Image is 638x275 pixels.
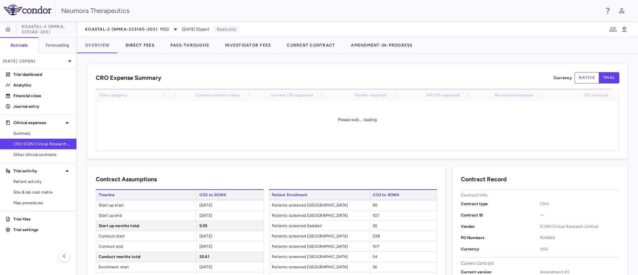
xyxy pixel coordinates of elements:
span: 107 [372,244,379,249]
span: Conduct months total [96,252,196,262]
p: Current version [461,269,540,275]
span: [DATE] [199,234,212,238]
h6: CRO Expense Summary [96,73,161,82]
span: Patient activity [13,179,71,185]
p: Analytics [13,82,71,88]
h6: Contract Record [461,175,507,184]
span: MDD [160,26,169,32]
span: Start up end [96,210,196,220]
button: Current Contract [279,37,343,53]
p: Journal entry [13,103,71,109]
span: Patients screened [GEOGRAPHIC_DATA] [269,231,370,241]
p: Vendor [461,223,540,229]
span: KOASTAL-3 (NMRA-335140-303) [85,27,158,32]
span: Patients screened [GEOGRAPHIC_DATA] [269,252,370,262]
span: [DATE] [199,265,212,269]
span: Start up start [96,200,196,210]
span: CO3 to SOW4 [196,190,264,200]
p: PO Numbers [461,235,540,241]
h6: Contract Assumptions [96,175,157,184]
span: Start up months total [96,221,196,231]
span: Patients screened Sweden [269,221,370,231]
div: Neumora Therapeutics [61,6,599,16]
span: — [540,212,619,218]
span: Site & lab cost matrix [13,189,71,195]
span: KOASTAL-3 (NMRA-335140-303) [22,24,76,35]
span: USD [540,246,619,252]
span: CO3 to SOW4 [370,190,437,200]
p: Current Contract [461,260,494,266]
span: 54 [372,254,377,259]
span: [DATE] [199,213,212,218]
h6: Accruals [10,42,28,48]
span: Other clinical contracts [13,152,71,158]
span: CRO [540,201,619,207]
span: 36 [372,265,377,269]
p: Currency [461,246,540,252]
span: Map procedures [13,200,71,206]
span: Enrollment start [96,262,196,272]
span: Patients screened [GEOGRAPHIC_DATA] [269,210,370,220]
img: logo-full-SnFGN8VE.png [4,5,52,15]
span: 36 [372,223,377,228]
span: Summary [13,130,71,136]
span: 25.61 [199,254,209,259]
span: [DATE] [199,244,212,249]
button: trial [599,72,619,83]
span: CRO ICON Clinical Research Limited [13,141,71,147]
span: Patients screened [GEOGRAPHIC_DATA] [269,241,370,251]
h6: Forecasting [46,42,69,48]
p: Contract type [461,201,540,207]
span: Patient Enrollment [269,190,370,200]
span: [DATE] [199,203,212,207]
button: Amendment-In-Progress [343,37,420,53]
span: Please wait... loading [338,117,377,122]
span: 538 [372,234,379,238]
span: Conduct start [96,231,196,241]
p: Financial close [13,93,71,99]
span: 107 [372,213,379,218]
p: Read-only [214,26,239,32]
span: Patients screened [GEOGRAPHIC_DATA] [269,262,370,272]
p: Contract ID [461,212,540,218]
span: Timeline [96,190,196,200]
p: Trial activity [13,168,63,174]
p: Clinical expenses [13,120,63,126]
span: PO4963 [540,235,619,241]
p: Currency [554,75,572,81]
button: Pass-Throughs [162,37,217,53]
span: Conduct end [96,241,196,251]
p: Trial settings [13,227,71,233]
button: Overview [77,37,118,53]
p: [DATE] (Open) [3,58,66,64]
span: Patients screened [GEOGRAPHIC_DATA] [269,200,370,210]
span: ICON Clinical Research Limited [540,223,619,229]
span: [DATE] (Open) [182,26,209,32]
span: 90 [372,203,377,207]
p: Trial dashboard [13,71,71,77]
span: 9.55 [199,223,208,228]
button: native [575,72,599,83]
span: Amendment #3 [540,269,619,275]
p: Trial files [13,216,71,222]
button: Direct Fees [118,37,162,53]
button: Investigator Fees [217,37,279,53]
p: Contract Info [461,192,488,198]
